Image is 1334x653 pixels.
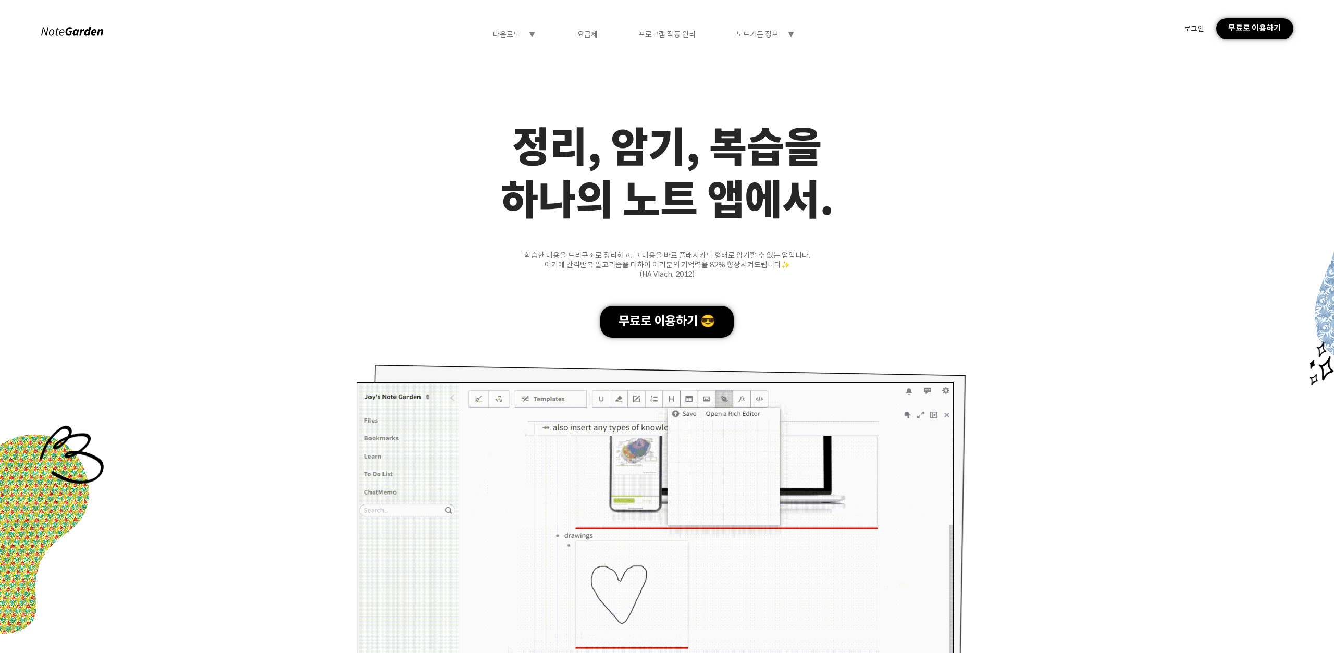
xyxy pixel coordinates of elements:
div: 노트가든 정보 [736,30,779,39]
div: 무료로 이용하기 [1216,18,1293,39]
div: 요금제 [577,30,598,39]
div: 다운로드 [493,30,520,39]
div: 프로그램 작동 원리 [638,30,696,39]
div: 로그인 [1184,24,1204,33]
div: 무료로 이용하기 😎 [600,306,734,338]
